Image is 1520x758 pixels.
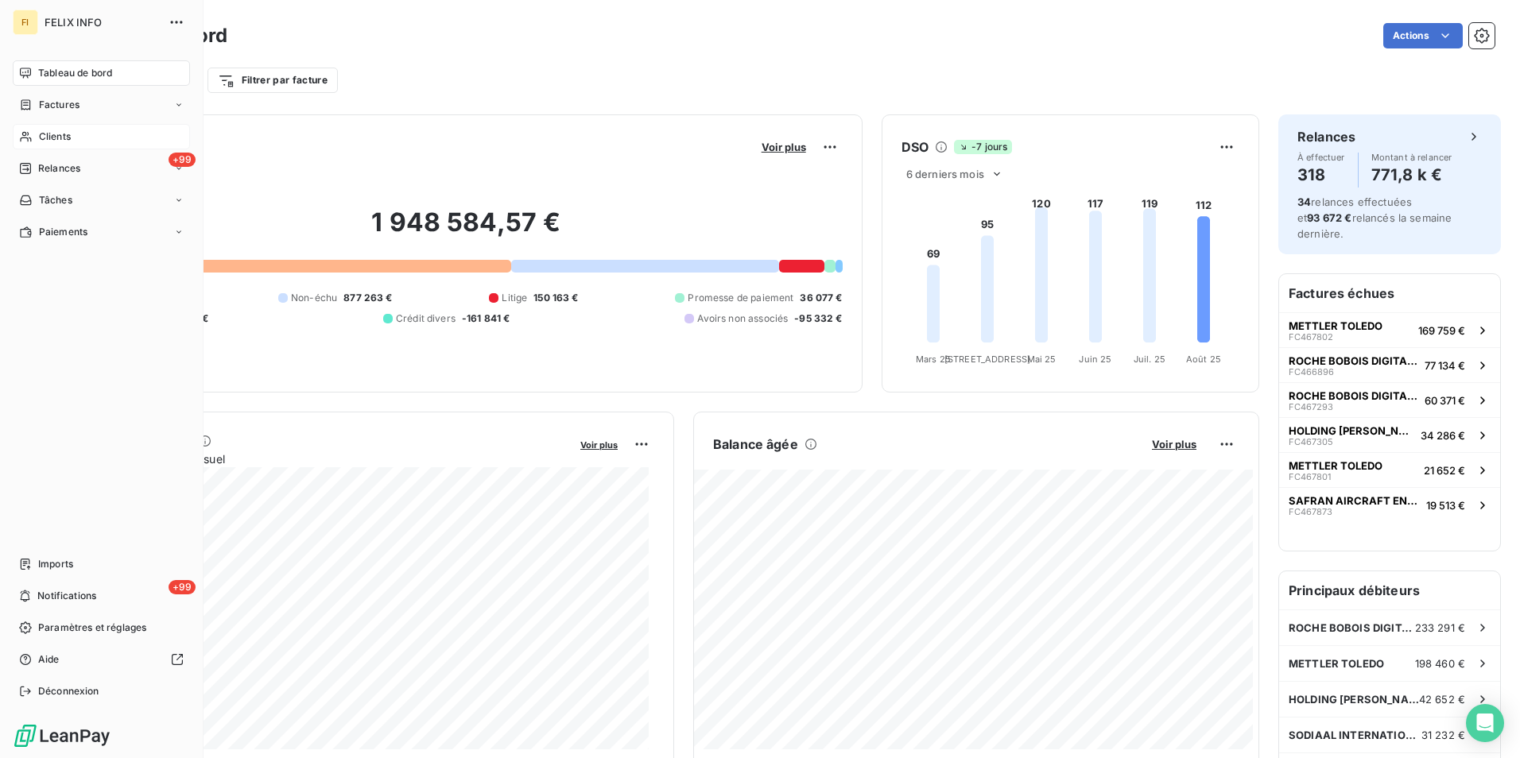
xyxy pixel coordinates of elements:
span: ROCHE BOBOIS DIGITAL SERVICES [1289,354,1418,367]
span: Montant à relancer [1371,153,1452,162]
h2: 1 948 584,57 € [90,207,843,254]
span: -161 841 € [462,311,510,326]
a: Clients [13,124,190,149]
span: 877 263 € [343,291,392,305]
span: FC467802 [1289,332,1333,342]
span: Relances [38,161,80,176]
span: 169 759 € [1418,324,1465,337]
span: Voir plus [762,141,806,153]
span: HOLDING [PERSON_NAME] [1289,693,1419,706]
button: Actions [1383,23,1463,48]
span: Promesse de paiement [688,291,793,305]
span: relances effectuées et relancés la semaine dernière. [1297,195,1452,240]
span: Voir plus [1152,438,1196,451]
button: Voir plus [1147,437,1201,451]
span: 233 291 € [1415,621,1465,634]
span: 34 286 € [1421,429,1465,442]
span: Tableau de bord [38,66,112,80]
h6: Factures échues [1279,274,1500,312]
h4: 318 [1297,162,1345,188]
span: ROCHE BOBOIS DIGITAL SERVICES [1289,621,1415,634]
span: Litige [502,291,527,305]
tspan: Mai 25 [1026,354,1056,365]
span: Tâches [39,193,72,207]
span: FC467305 [1289,437,1333,447]
span: 31 232 € [1421,729,1465,741]
button: Voir plus [576,437,622,451]
span: SAFRAN AIRCRAFT ENGINES [1289,494,1420,507]
tspan: [STREET_ADDRESS] [944,354,1029,365]
span: 60 371 € [1425,394,1465,407]
h6: DSO [902,137,929,157]
span: METTLER TOLEDO [1289,657,1384,670]
span: Voir plus [580,439,618,451]
span: Imports [38,557,73,571]
span: Factures [39,98,79,112]
img: Logo LeanPay [13,723,111,748]
span: Paiements [39,225,87,239]
span: 77 134 € [1425,359,1465,372]
a: Paramètres et réglages [13,615,190,640]
a: Tableau de bord [13,60,190,86]
div: FI [13,10,38,35]
span: 19 513 € [1426,499,1465,512]
h6: Relances [1297,127,1355,146]
span: Avoirs non associés [697,311,788,326]
a: Factures [13,92,190,118]
span: Paramètres et réglages [38,621,146,635]
span: +99 [169,153,196,167]
h4: 771,8 k € [1371,162,1452,188]
button: HOLDING [PERSON_NAME]FC46730534 286 € [1279,417,1500,452]
span: SODIAAL INTERNATIONAL [1289,729,1421,741]
span: -7 jours [954,140,1012,154]
span: Chiffre d'affaires mensuel [90,451,569,467]
tspan: Juil. 25 [1134,354,1165,365]
span: 150 163 € [533,291,578,305]
span: 198 460 € [1415,657,1465,670]
span: 36 077 € [800,291,842,305]
span: FELIX INFO [45,16,159,29]
button: METTLER TOLEDOFC467802169 759 € [1279,312,1500,347]
a: Tâches [13,188,190,213]
span: -95 332 € [794,311,842,326]
span: FC467293 [1289,402,1333,412]
span: FC466896 [1289,367,1334,377]
a: +99Relances [13,156,190,181]
tspan: Août 25 [1186,354,1221,365]
span: Notifications [37,589,96,603]
span: 21 652 € [1424,464,1465,477]
a: Imports [13,551,190,577]
button: ROCHE BOBOIS DIGITAL SERVICESFC46729360 371 € [1279,382,1500,417]
span: METTLER TOLEDO [1289,319,1382,332]
button: Filtrer par facture [207,68,338,93]
tspan: Mars 25 [916,354,951,365]
span: FC467873 [1289,507,1332,516]
tspan: Juin 25 [1079,354,1111,365]
button: ROCHE BOBOIS DIGITAL SERVICESFC46689677 134 € [1279,347,1500,382]
span: Déconnexion [38,684,99,698]
span: 34 [1297,195,1311,208]
span: 6 derniers mois [906,168,984,180]
button: METTLER TOLEDOFC46780121 652 € [1279,452,1500,487]
span: Aide [38,652,60,667]
span: À effectuer [1297,153,1345,162]
span: Crédit divers [396,311,456,326]
span: METTLER TOLEDO [1289,459,1382,472]
div: Open Intercom Messenger [1466,704,1504,742]
span: Non-échu [291,291,337,305]
span: FC467801 [1289,472,1331,481]
span: Clients [39,130,71,144]
span: 93 672 € [1307,211,1351,224]
span: ROCHE BOBOIS DIGITAL SERVICES [1289,389,1418,402]
h6: Balance âgée [713,435,798,454]
h6: Principaux débiteurs [1279,571,1500,609]
span: 42 652 € [1419,693,1465,706]
span: HOLDING [PERSON_NAME] [1289,424,1414,437]
span: +99 [169,580,196,594]
button: SAFRAN AIRCRAFT ENGINESFC46787319 513 € [1279,487,1500,522]
a: Paiements [13,219,190,245]
a: Aide [13,647,190,672]
button: Voir plus [757,140,811,154]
